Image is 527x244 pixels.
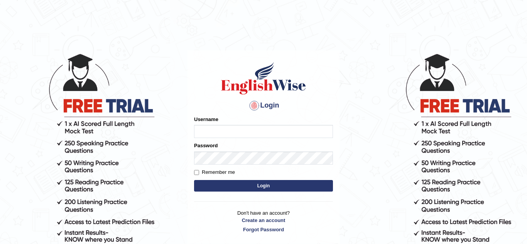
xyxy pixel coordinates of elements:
[194,116,218,123] label: Username
[194,168,235,176] label: Remember me
[194,209,333,233] p: Don't have an account?
[194,99,333,112] h4: Login
[220,61,307,96] img: Logo of English Wise sign in for intelligent practice with AI
[194,142,218,149] label: Password
[194,180,333,192] button: Login
[194,226,333,233] a: Forgot Password
[194,170,199,175] input: Remember me
[194,217,333,224] a: Create an account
